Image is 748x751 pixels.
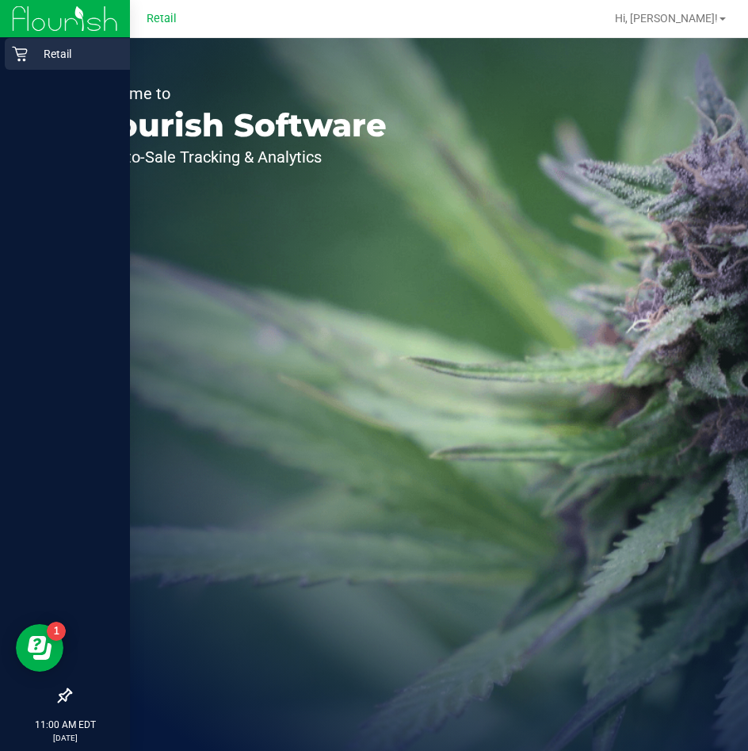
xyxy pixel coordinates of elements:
inline-svg: Retail [12,46,28,62]
p: Welcome to [86,86,387,102]
p: [DATE] [7,732,123,744]
p: Retail [28,44,123,63]
iframe: Resource center [16,624,63,672]
span: Retail [147,12,177,25]
p: Seed-to-Sale Tracking & Analytics [86,149,387,165]
iframe: Resource center unread badge [47,622,66,641]
span: Hi, [PERSON_NAME]! [615,12,718,25]
p: Flourish Software [86,109,387,141]
p: 11:00 AM EDT [7,718,123,732]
